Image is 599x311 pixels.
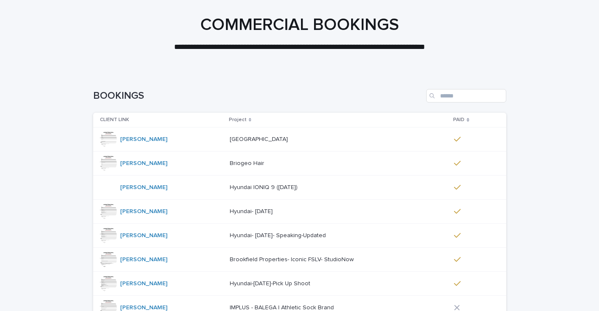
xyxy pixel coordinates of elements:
[453,115,465,124] p: PAID
[230,254,355,263] p: Brookfield Properties- Iconic FSLV- StudioNow
[120,184,167,191] a: [PERSON_NAME]
[93,15,506,35] h1: COMMERCIAL BOOKINGS
[230,182,299,191] p: Hyundai IONIQ 9 ([DATE])
[120,232,167,239] a: [PERSON_NAME]
[426,89,506,103] input: Search
[93,248,506,272] tr: [PERSON_NAME] Brookfield Properties- Iconic FSLV- StudioNowBrookfield Properties- Iconic FSLV- St...
[229,115,247,124] p: Project
[93,176,506,200] tr: [PERSON_NAME] Hyundai IONIQ 9 ([DATE])Hyundai IONIQ 9 ([DATE])
[230,158,266,167] p: Briogeo Hair
[93,200,506,224] tr: [PERSON_NAME] Hyundai- [DATE]Hyundai- [DATE]
[120,208,167,215] a: [PERSON_NAME]
[230,279,312,287] p: Hyundai-[DATE]-Pick Up Shoot
[93,90,423,102] h1: BOOKINGS
[230,134,290,143] p: [GEOGRAPHIC_DATA]
[100,115,129,124] p: CLIENT LINK
[93,272,506,296] tr: [PERSON_NAME] Hyundai-[DATE]-Pick Up ShootHyundai-[DATE]-Pick Up Shoot
[230,206,274,215] p: Hyundai- [DATE]
[93,224,506,248] tr: [PERSON_NAME] Hyundai- [DATE]- Speaking-UpdatedHyundai- [DATE]- Speaking-Updated
[120,136,167,143] a: [PERSON_NAME]
[93,127,506,151] tr: [PERSON_NAME] [GEOGRAPHIC_DATA][GEOGRAPHIC_DATA]
[120,160,167,167] a: [PERSON_NAME]
[120,280,167,287] a: [PERSON_NAME]
[120,256,167,263] a: [PERSON_NAME]
[93,151,506,176] tr: [PERSON_NAME] Briogeo HairBriogeo Hair
[230,230,328,239] p: Hyundai- [DATE]- Speaking-Updated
